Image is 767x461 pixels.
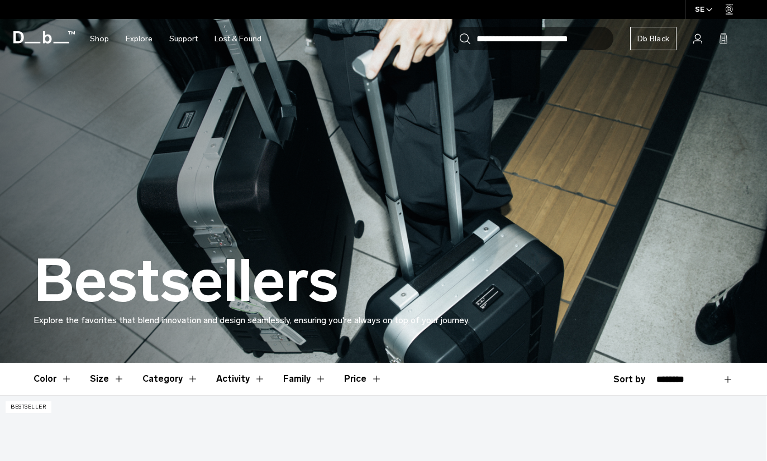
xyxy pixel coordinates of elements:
[283,363,326,395] button: Toggle Filter
[90,363,125,395] button: Toggle Filter
[344,363,382,395] button: Toggle Price
[169,19,198,59] a: Support
[6,401,51,413] p: Bestseller
[34,315,470,325] span: Explore the favorites that blend innovation and design seamlessly, ensuring you're always on top ...
[216,363,265,395] button: Toggle Filter
[34,249,339,314] h1: Bestsellers
[630,27,677,50] a: Db Black
[215,19,261,59] a: Lost & Found
[34,363,72,395] button: Toggle Filter
[82,19,270,59] nav: Main Navigation
[126,19,153,59] a: Explore
[90,19,109,59] a: Shop
[142,363,198,395] button: Toggle Filter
